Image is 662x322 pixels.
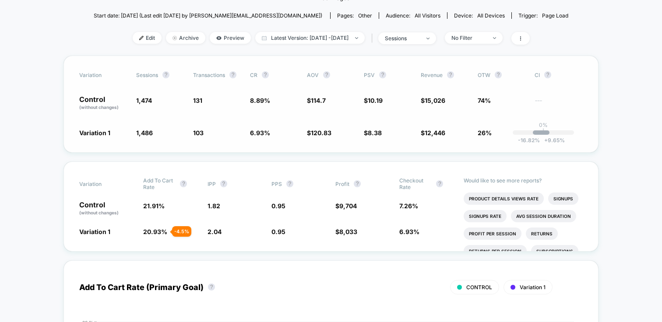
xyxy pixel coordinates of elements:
[173,36,177,40] img: end
[415,12,440,19] span: All Visitors
[425,129,445,136] span: 12,446
[539,122,548,128] p: 0%
[426,38,430,39] img: end
[518,137,540,143] span: -16.82 %
[493,37,496,39] img: end
[79,105,119,110] span: (without changes)
[511,210,576,222] li: Avg Session Duration
[464,192,544,205] li: Product Details Views Rate
[535,98,583,111] span: ---
[544,71,551,78] button: ?
[250,72,257,78] span: CR
[250,97,270,104] span: 8.89 %
[208,181,216,187] span: IPP
[136,129,153,136] span: 1,486
[477,12,505,19] span: all devices
[193,72,225,78] span: Transactions
[79,210,119,215] span: (without changes)
[447,71,454,78] button: ?
[542,12,568,19] span: Page Load
[335,202,357,210] span: $
[136,97,152,104] span: 1,474
[143,202,165,210] span: 21.91 %
[307,97,326,104] span: $
[79,228,110,235] span: Variation 1
[286,180,293,187] button: ?
[136,72,158,78] span: Sessions
[425,97,445,104] span: 15,026
[323,71,330,78] button: ?
[94,12,322,19] span: Start date: [DATE] (Last edit [DATE] by [PERSON_NAME][EMAIL_ADDRESS][DOMAIN_NAME])
[385,35,420,42] div: sessions
[520,284,546,290] span: Variation 1
[355,37,358,39] img: end
[339,228,357,235] span: 8,033
[335,228,357,235] span: $
[143,177,176,190] span: Add To Cart Rate
[229,71,236,78] button: ?
[364,129,382,136] span: $
[368,97,383,104] span: 10.19
[311,129,331,136] span: 120.83
[271,228,285,235] span: 0.95
[548,192,578,205] li: Signups
[208,228,222,235] span: 2.04
[535,71,583,78] span: CI
[464,210,507,222] li: Signups Rate
[143,228,167,235] span: 20.93 %
[421,129,445,136] span: $
[399,228,419,235] span: 6.93 %
[255,32,365,44] span: Latest Version: [DATE] - [DATE]
[436,180,443,187] button: ?
[451,35,486,41] div: No Filter
[262,36,267,40] img: calendar
[133,32,162,44] span: Edit
[220,180,227,187] button: ?
[166,32,205,44] span: Archive
[544,137,548,143] span: +
[364,97,383,104] span: $
[354,180,361,187] button: ?
[464,227,521,240] li: Profit Per Session
[271,202,285,210] span: 0.95
[193,129,204,136] span: 103
[399,202,418,210] span: 7.26 %
[339,202,357,210] span: 9,704
[542,128,544,135] p: |
[162,71,169,78] button: ?
[478,129,492,136] span: 26%
[399,177,432,190] span: Checkout Rate
[540,137,565,143] span: 9.65 %
[335,181,349,187] span: Profit
[421,72,443,78] span: Revenue
[368,129,382,136] span: 8.38
[172,226,191,237] div: - 4.5 %
[369,32,378,45] span: |
[421,97,445,104] span: $
[447,12,511,19] span: Device:
[531,245,578,257] li: Subscriptions
[518,12,568,19] div: Trigger:
[139,36,144,40] img: edit
[79,201,134,216] p: Control
[379,71,386,78] button: ?
[262,71,269,78] button: ?
[478,71,526,78] span: OTW
[311,97,326,104] span: 114.7
[208,283,215,290] button: ?
[180,180,187,187] button: ?
[79,177,127,190] span: Variation
[386,12,440,19] div: Audience:
[495,71,502,78] button: ?
[464,177,583,184] p: Would like to see more reports?
[271,181,282,187] span: PPS
[79,71,127,78] span: Variation
[250,129,270,136] span: 6.93 %
[307,72,319,78] span: AOV
[526,227,558,240] li: Returns
[79,96,127,111] p: Control
[307,129,331,136] span: $
[210,32,251,44] span: Preview
[364,72,375,78] span: PSV
[358,12,372,19] span: other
